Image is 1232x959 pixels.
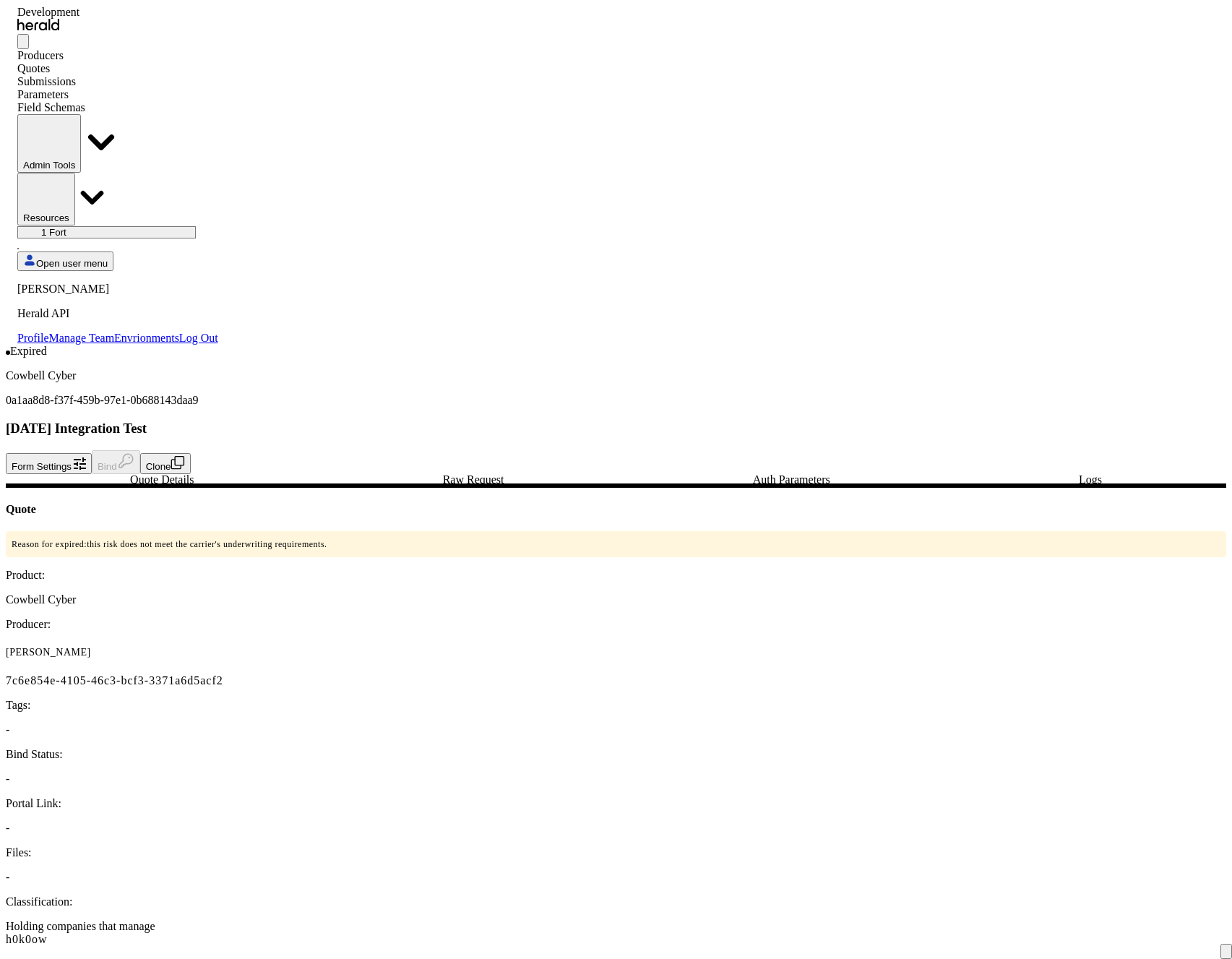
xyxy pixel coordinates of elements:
p: Bind Status: [6,748,1226,761]
p: this risk does not meet the carrier's underwriting requirements. [6,531,1226,557]
p: Files: [6,846,1226,859]
p: - [6,871,1226,884]
p: Portal Link: [6,797,1226,810]
p: Cowbell Cyber [6,369,1226,382]
h4: Quote [6,503,1226,516]
span: Expired [10,345,47,357]
button: Clone [140,453,191,474]
span: Logs [1079,474,1102,486]
div: Submissions [17,75,218,88]
a: Envrionments [114,332,179,344]
p: Herald API [17,307,218,320]
p: 0a1aa8d8-f37f-459b-97e1-0b688143daa9 [6,394,1226,407]
div: Quotes [17,62,218,75]
div: Holding companies that manage [6,920,1226,933]
div: Producers [17,49,218,62]
h3: [DATE] Integration Test [6,421,1226,437]
div: Development [17,6,218,19]
p: Classification: [6,895,1226,908]
p: Tags: [6,699,1226,712]
div: Parameters [17,88,218,101]
span: Reason for expired: [12,539,87,549]
p: - [6,723,1226,736]
p: Producer: [6,618,1226,631]
button: Bind [92,450,140,474]
p: - [6,773,1226,786]
p: Cowbell Cyber [6,593,1226,606]
p: - [6,822,1226,835]
p: [PERSON_NAME] [17,283,218,296]
p: [PERSON_NAME] [6,642,1226,663]
span: Raw Request [443,474,504,486]
a: Log Out [179,332,218,344]
span: Open user menu [36,258,108,269]
button: internal dropdown menu [17,114,81,173]
button: Form Settings [6,453,92,474]
p: Product: [6,569,1226,582]
span: Quote Details [130,474,194,486]
p: 7c6e854e-4105-46c3-bcf3-3371a6d5acf2 [6,674,1226,687]
span: Auth Parameters [753,474,830,486]
a: Profile [17,332,49,344]
div: h0k0ow [6,933,1226,946]
img: Herald Logo [17,19,59,31]
a: Manage Team [49,332,115,344]
button: Resources dropdown menu [17,173,75,225]
div: Field Schemas [17,101,218,114]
